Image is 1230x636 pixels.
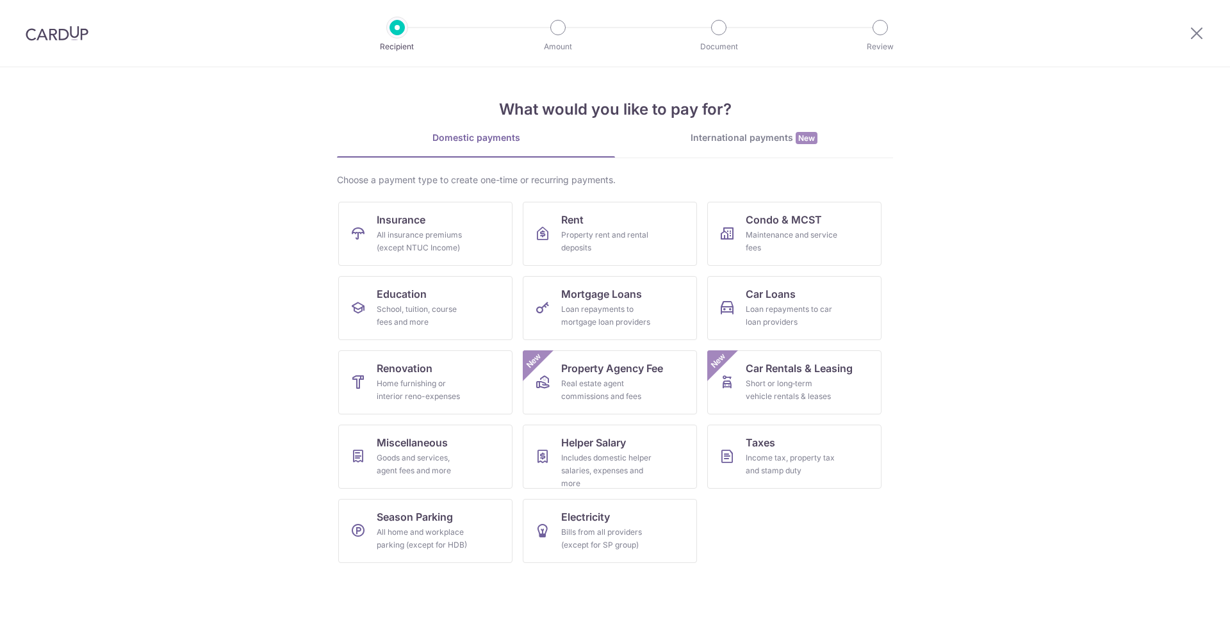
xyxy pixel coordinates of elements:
span: Car Rentals & Leasing [746,361,853,376]
span: Taxes [746,435,775,450]
a: MiscellaneousGoods and services, agent fees and more [338,425,512,489]
a: Season ParkingAll home and workplace parking (except for HDB) [338,499,512,563]
p: Document [671,40,766,53]
span: New [796,132,817,144]
a: InsuranceAll insurance premiums (except NTUC Income) [338,202,512,266]
div: Includes domestic helper salaries, expenses and more [561,452,653,490]
div: School, tuition, course fees and more [377,303,469,329]
div: Loan repayments to mortgage loan providers [561,303,653,329]
a: Property Agency FeeReal estate agent commissions and feesNew [523,350,697,414]
div: International payments [615,131,893,145]
span: Renovation [377,361,432,376]
div: Bills from all providers (except for SP group) [561,526,653,551]
span: Condo & MCST [746,212,822,227]
p: Review [833,40,928,53]
p: Recipient [350,40,445,53]
div: Income tax, property tax and stamp duty [746,452,838,477]
span: Education [377,286,427,302]
h4: What would you like to pay for? [337,98,893,121]
div: Real estate agent commissions and fees [561,377,653,403]
a: Car LoansLoan repayments to car loan providers [707,276,881,340]
img: CardUp [26,26,88,41]
a: Car Rentals & LeasingShort or long‑term vehicle rentals & leasesNew [707,350,881,414]
span: Electricity [561,509,610,525]
a: TaxesIncome tax, property tax and stamp duty [707,425,881,489]
div: Short or long‑term vehicle rentals & leases [746,377,838,403]
a: RenovationHome furnishing or interior reno-expenses [338,350,512,414]
div: Domestic payments [337,131,615,144]
div: Maintenance and service fees [746,229,838,254]
div: All insurance premiums (except NTUC Income) [377,229,469,254]
a: ElectricityBills from all providers (except for SP group) [523,499,697,563]
span: Miscellaneous [377,435,448,450]
div: Choose a payment type to create one-time or recurring payments. [337,174,893,186]
span: Property Agency Fee [561,361,663,376]
span: Rent [561,212,584,227]
a: Mortgage LoansLoan repayments to mortgage loan providers [523,276,697,340]
span: Mortgage Loans [561,286,642,302]
div: Goods and services, agent fees and more [377,452,469,477]
div: All home and workplace parking (except for HDB) [377,526,469,551]
span: Car Loans [746,286,796,302]
span: Helper Salary [561,435,626,450]
div: Property rent and rental deposits [561,229,653,254]
span: Season Parking [377,509,453,525]
span: New [708,350,729,371]
p: Amount [511,40,605,53]
a: Helper SalaryIncludes domestic helper salaries, expenses and more [523,425,697,489]
a: RentProperty rent and rental deposits [523,202,697,266]
div: Loan repayments to car loan providers [746,303,838,329]
a: EducationSchool, tuition, course fees and more [338,276,512,340]
span: Insurance [377,212,425,227]
div: Home furnishing or interior reno-expenses [377,377,469,403]
a: Condo & MCSTMaintenance and service fees [707,202,881,266]
span: New [523,350,545,371]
